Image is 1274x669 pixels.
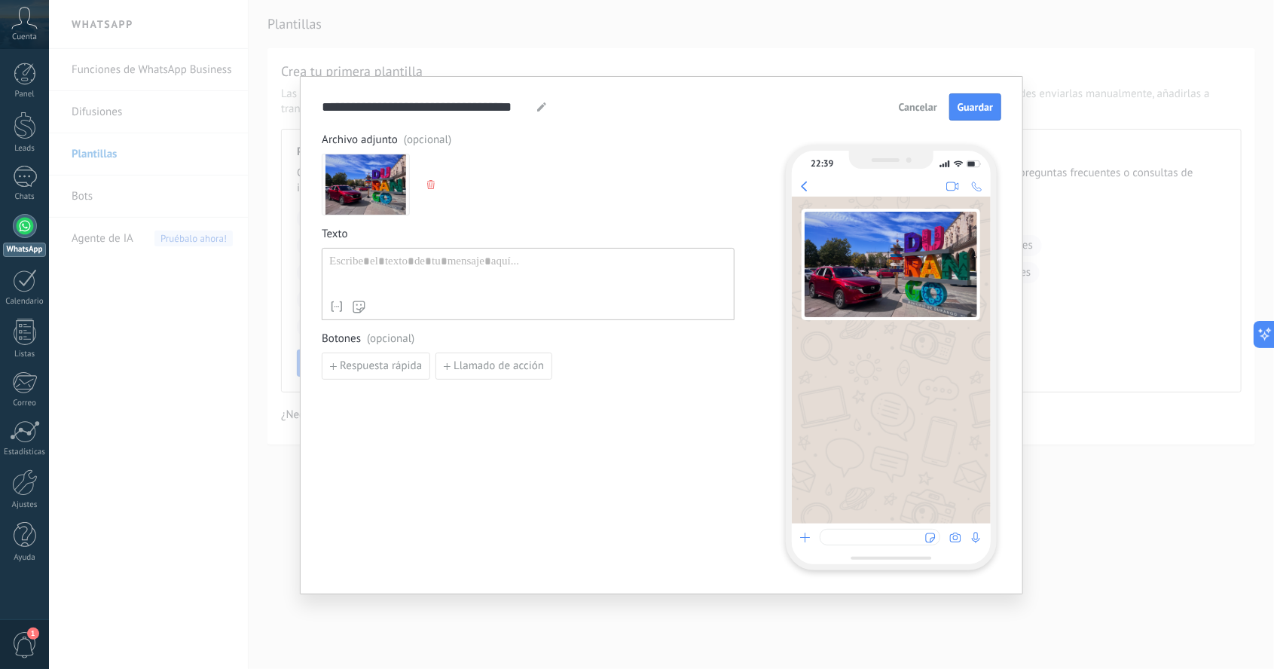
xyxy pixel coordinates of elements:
span: Guardar [958,102,993,112]
div: Listas [3,350,47,359]
div: Ajustes [3,500,47,510]
div: Correo [3,399,47,408]
div: Calendario [3,297,47,307]
span: Respuesta rápida [340,361,422,371]
div: 22:39 [811,158,833,170]
span: Archivo adjunto [322,133,735,148]
span: Botones [322,331,735,347]
div: Estadísticas [3,448,47,457]
div: WhatsApp [3,243,46,257]
span: (opcional) [367,331,414,347]
span: Texto [322,227,735,242]
button: Respuesta rápida [322,353,430,380]
span: (opcional) [404,133,451,148]
div: Chats [3,192,47,202]
button: Llamado de acción [435,353,552,380]
div: Ayuda [3,553,47,563]
img: Preview [325,154,406,215]
span: Llamado de acción [454,361,544,371]
span: Cuenta [12,32,37,42]
span: 1 [27,628,39,640]
span: Cancelar [899,102,937,112]
button: Guardar [949,93,1001,121]
div: Leads [3,144,47,154]
div: Panel [3,90,47,99]
img: Preview [805,212,977,317]
button: Cancelar [892,96,944,118]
